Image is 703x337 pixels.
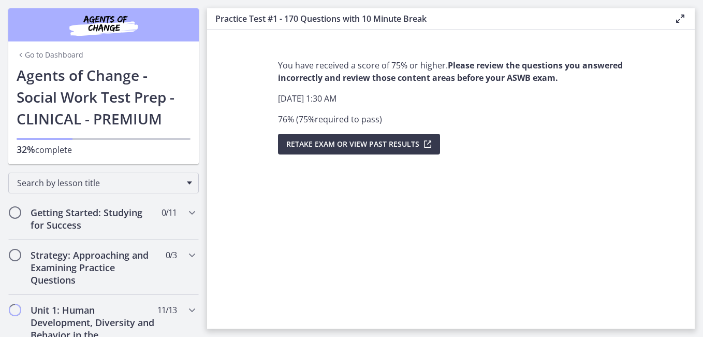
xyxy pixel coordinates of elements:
[278,134,440,155] button: Retake Exam OR View Past Results
[17,143,35,156] span: 32%
[8,173,199,193] div: Search by lesson title
[278,114,382,125] span: 76 % ( 75 % required to pass )
[157,304,177,316] span: 11 / 13
[166,249,177,261] span: 0 / 3
[162,206,177,219] span: 0 / 11
[278,93,336,104] span: [DATE] 1:30 AM
[215,12,657,25] h3: Practice Test #1 - 170 Questions with 10 Minute Break
[41,12,166,37] img: Agents of Change
[278,60,623,83] strong: Please review the questions you answered incorrectly and review those content areas before your A...
[17,177,182,189] span: Search by lesson title
[31,206,157,231] h2: Getting Started: Studying for Success
[278,59,624,84] p: You have received a score of 75% or higher.
[17,50,83,60] a: Go to Dashboard
[17,64,191,130] h1: Agents of Change - Social Work Test Prep - CLINICAL - PREMIUM
[17,143,191,156] p: complete
[286,138,419,150] span: Retake Exam OR View Past Results
[31,249,157,286] h2: Strategy: Approaching and Examining Practice Questions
